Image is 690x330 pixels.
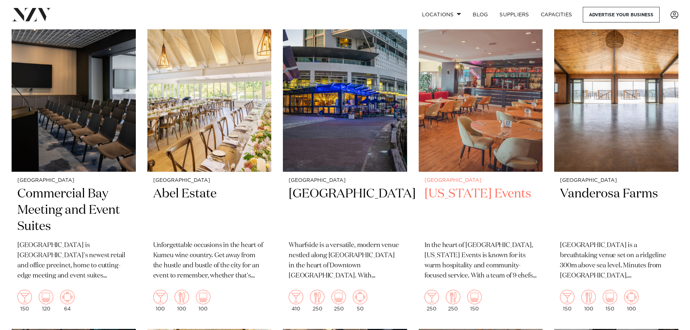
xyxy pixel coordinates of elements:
[60,290,75,312] div: 64
[425,178,537,183] small: [GEOGRAPHIC_DATA]
[467,290,482,304] img: theatre.png
[289,290,303,312] div: 410
[425,186,537,235] h2: [US_STATE] Events
[310,290,325,312] div: 250
[153,186,266,235] h2: Abel Estate
[289,290,303,304] img: cocktail.png
[467,7,494,22] a: BLOG
[425,290,439,312] div: 250
[196,290,210,312] div: 100
[560,178,673,183] small: [GEOGRAPHIC_DATA]
[153,290,168,312] div: 100
[419,5,543,172] img: Dining area at Texas Events in Auckland
[419,5,543,317] a: Dining area at Texas Events in Auckland [GEOGRAPHIC_DATA] [US_STATE] Events In the heart of [GEOG...
[581,290,596,312] div: 100
[554,5,678,317] a: [GEOGRAPHIC_DATA] Vanderosa Farms [GEOGRAPHIC_DATA] is a breathtaking venue set on a ridgeline 30...
[17,178,130,183] small: [GEOGRAPHIC_DATA]
[175,290,189,304] img: dining.png
[603,290,617,312] div: 150
[39,290,53,304] img: theatre.png
[147,5,272,317] a: [GEOGRAPHIC_DATA] Abel Estate Unforgettable occasions in the heart of Kumeu wine country. Get awa...
[39,290,53,312] div: 120
[153,290,168,304] img: cocktail.png
[353,290,367,312] div: 50
[289,178,401,183] small: [GEOGRAPHIC_DATA]
[12,8,51,21] img: nzv-logo.png
[17,290,32,304] img: cocktail.png
[353,290,367,304] img: meeting.png
[535,7,578,22] a: Capacities
[446,290,460,304] img: dining.png
[283,5,407,317] a: [GEOGRAPHIC_DATA] [GEOGRAPHIC_DATA] Wharfside is a versatile, modern venue nestled along [GEOGRAP...
[425,241,537,281] p: In the heart of [GEOGRAPHIC_DATA], [US_STATE] Events is known for its warm hospitality and commun...
[416,7,467,22] a: Locations
[560,290,574,304] img: cocktail.png
[603,290,617,304] img: theatre.png
[310,290,325,304] img: dining.png
[560,186,673,235] h2: Vanderosa Farms
[494,7,535,22] a: SUPPLIERS
[624,290,639,304] img: meeting.png
[12,5,136,317] a: [GEOGRAPHIC_DATA] Commercial Bay Meeting and Event Suites [GEOGRAPHIC_DATA] is [GEOGRAPHIC_DATA]'...
[153,241,266,281] p: Unforgettable occasions in the heart of Kumeu wine country. Get away from the hustle and bustle o...
[289,186,401,235] h2: [GEOGRAPHIC_DATA]
[560,290,574,312] div: 150
[331,290,346,304] img: theatre.png
[17,290,32,312] div: 150
[583,7,660,22] a: Advertise your business
[289,241,401,281] p: Wharfside is a versatile, modern venue nestled along [GEOGRAPHIC_DATA] in the heart of Downtown [...
[425,290,439,304] img: cocktail.png
[17,241,130,281] p: [GEOGRAPHIC_DATA] is [GEOGRAPHIC_DATA]'s newest retail and office precinct, home to cutting-edge ...
[153,178,266,183] small: [GEOGRAPHIC_DATA]
[175,290,189,312] div: 100
[446,290,460,312] div: 250
[560,241,673,281] p: [GEOGRAPHIC_DATA] is a breathtaking venue set on a ridgeline 300m above sea level. Minutes from [...
[581,290,596,304] img: dining.png
[467,290,482,312] div: 150
[60,290,75,304] img: meeting.png
[624,290,639,312] div: 100
[196,290,210,304] img: theatre.png
[331,290,346,312] div: 250
[17,186,130,235] h2: Commercial Bay Meeting and Event Suites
